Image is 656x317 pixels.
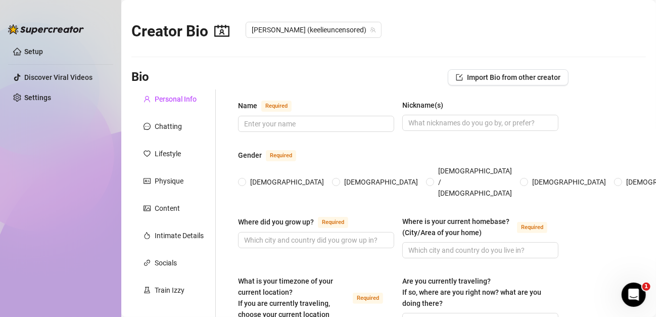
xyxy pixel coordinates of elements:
div: Lifestyle [155,148,181,159]
div: Nickname(s) [402,100,443,111]
h3: Bio [131,69,149,85]
label: Name [238,100,303,112]
div: Train Izzy [155,285,184,296]
span: Required [353,293,383,304]
span: idcard [144,177,151,185]
span: experiment [144,287,151,294]
span: [DEMOGRAPHIC_DATA] [528,176,610,188]
span: contacts [214,23,229,38]
span: Required [261,101,292,112]
span: user [144,96,151,103]
label: Gender [238,149,307,161]
span: heart [144,150,151,157]
span: Required [318,217,348,228]
input: Where did you grow up? [244,235,386,246]
span: [DEMOGRAPHIC_DATA] / [DEMOGRAPHIC_DATA] [434,165,516,199]
a: Setup [24,48,43,56]
div: Where is your current homebase? (City/Area of your home) [402,216,513,238]
span: 1 [642,283,650,291]
span: [DEMOGRAPHIC_DATA] [246,176,328,188]
label: Nickname(s) [402,100,450,111]
div: Where did you grow up? [238,216,314,228]
input: Name [244,118,386,129]
span: team [370,27,376,33]
span: import [456,74,463,81]
div: Chatting [155,121,182,132]
div: Intimate Details [155,230,204,241]
span: message [144,123,151,130]
img: logo-BBDzfeDw.svg [8,24,84,34]
span: [DEMOGRAPHIC_DATA] [340,176,422,188]
span: Required [266,150,296,161]
span: Import Bio from other creator [467,73,560,81]
button: Import Bio from other creator [448,69,569,85]
h2: Creator Bio [131,22,229,41]
div: Name [238,100,257,111]
a: Discover Viral Videos [24,73,92,81]
span: link [144,259,151,266]
span: Required [517,222,547,233]
div: Gender [238,150,262,161]
span: Keelie (keelieuncensored) [252,22,376,37]
label: Where did you grow up? [238,216,359,228]
iframe: Intercom live chat [622,283,646,307]
div: Physique [155,175,183,187]
div: Content [155,203,180,214]
div: Personal Info [155,94,197,105]
span: Are you currently traveling? If so, where are you right now? what are you doing there? [402,277,541,307]
span: fire [144,232,151,239]
input: Nickname(s) [408,117,550,128]
div: Socials [155,257,177,268]
a: Settings [24,94,51,102]
label: Where is your current homebase? (City/Area of your home) [402,216,558,238]
span: picture [144,205,151,212]
input: Where is your current homebase? (City/Area of your home) [408,245,550,256]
